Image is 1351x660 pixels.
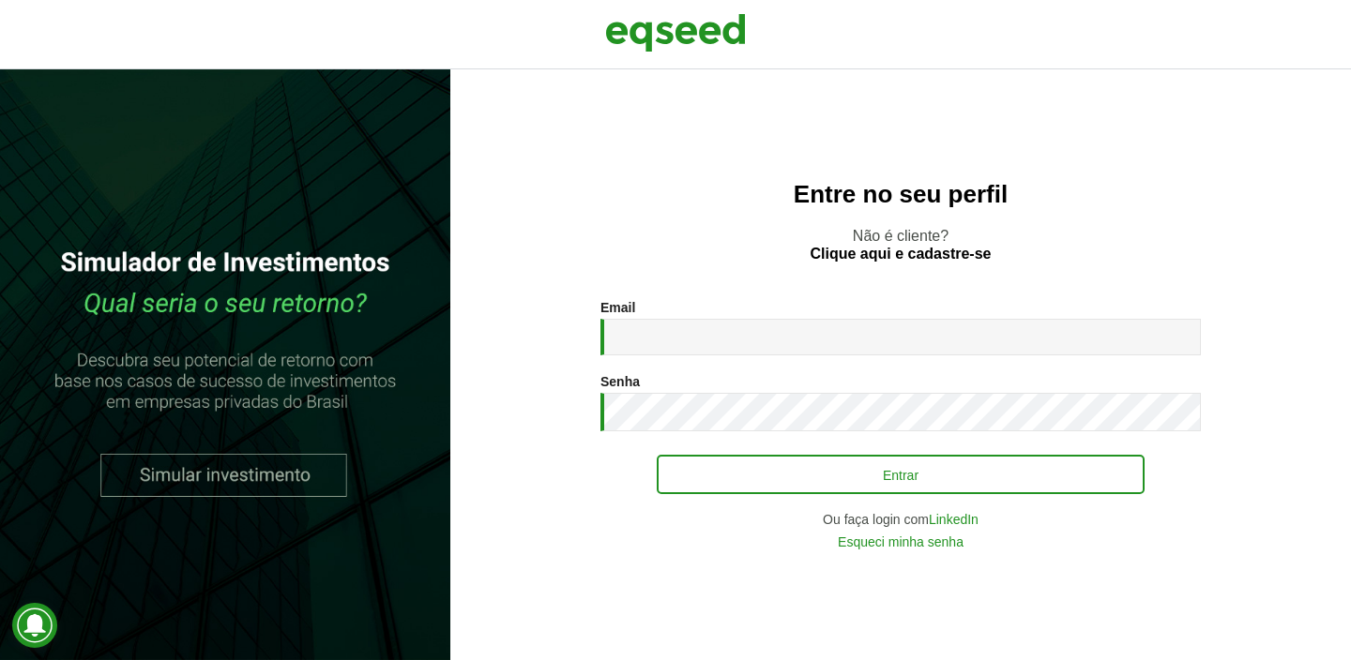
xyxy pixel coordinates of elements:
[600,301,635,314] label: Email
[811,247,992,262] a: Clique aqui e cadastre-se
[929,513,979,526] a: LinkedIn
[838,535,964,548] a: Esqueci minha senha
[488,227,1313,262] p: Não é cliente?
[600,513,1201,526] div: Ou faça login com
[488,181,1313,208] h2: Entre no seu perfil
[605,9,746,56] img: EqSeed Logo
[657,455,1145,494] button: Entrar
[600,375,640,388] label: Senha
